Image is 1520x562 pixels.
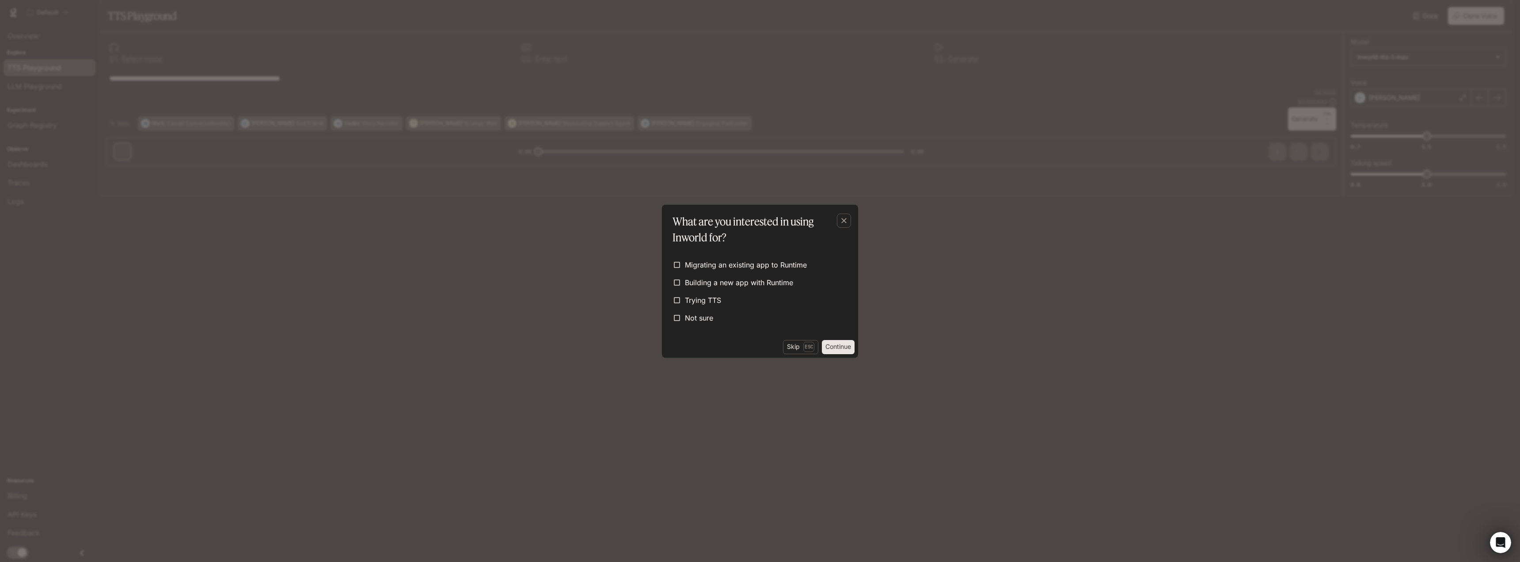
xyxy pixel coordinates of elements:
[783,340,818,354] button: SkipEsc
[1490,532,1511,553] iframe: Intercom live chat
[685,295,721,306] span: Trying TTS
[673,214,844,245] p: What are you interested in using Inworld for?
[803,342,814,352] p: Esc
[685,260,807,270] span: Migrating an existing app to Runtime
[822,340,855,354] button: Continue
[685,277,793,288] span: Building a new app with Runtime
[685,313,713,323] span: Not sure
